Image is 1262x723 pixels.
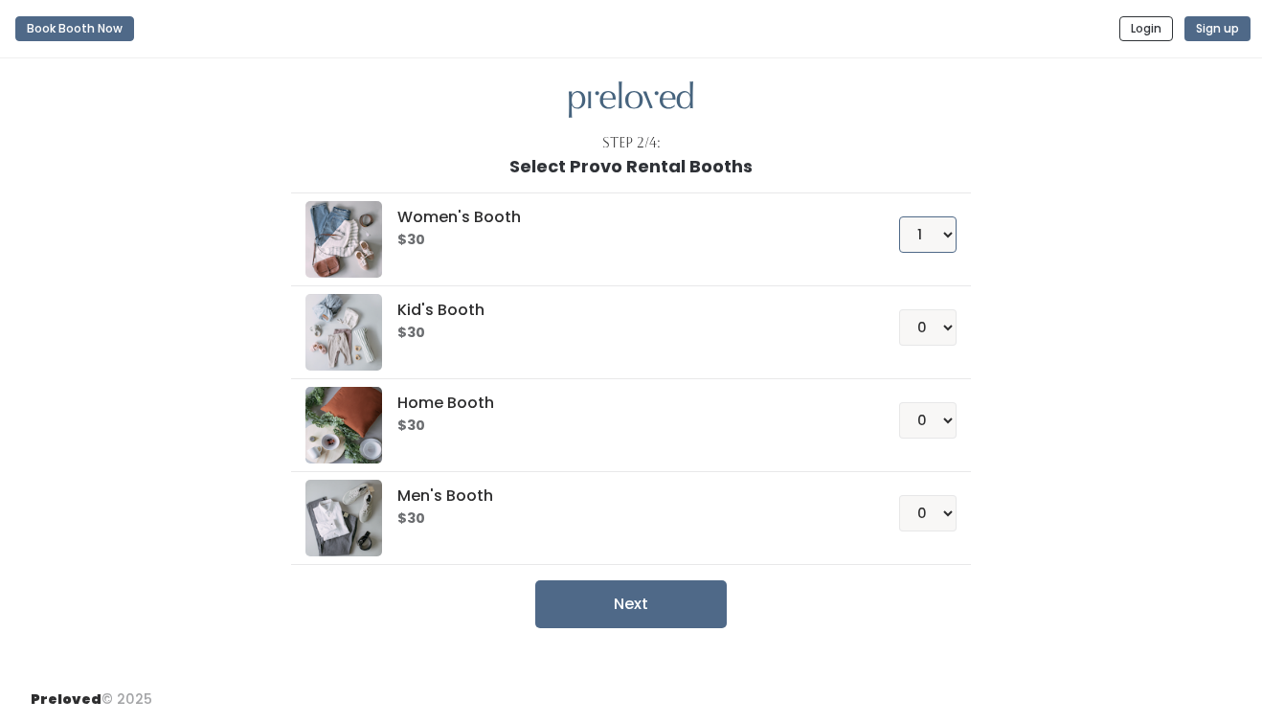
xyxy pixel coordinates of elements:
[397,487,852,505] h5: Men's Booth
[1184,16,1251,41] button: Sign up
[397,418,852,434] h6: $30
[397,511,852,527] h6: $30
[1119,16,1173,41] button: Login
[535,580,727,628] button: Next
[397,326,852,341] h6: $30
[31,674,152,710] div: © 2025
[31,689,101,709] span: Preloved
[305,201,382,278] img: preloved logo
[397,233,852,248] h6: $30
[602,133,661,153] div: Step 2/4:
[397,395,852,412] h5: Home Booth
[509,157,753,176] h1: Select Provo Rental Booths
[305,387,382,463] img: preloved logo
[569,81,693,119] img: preloved logo
[15,16,134,41] button: Book Booth Now
[397,302,852,319] h5: Kid's Booth
[397,209,852,226] h5: Women's Booth
[305,480,382,556] img: preloved logo
[15,8,134,50] a: Book Booth Now
[305,294,382,371] img: preloved logo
